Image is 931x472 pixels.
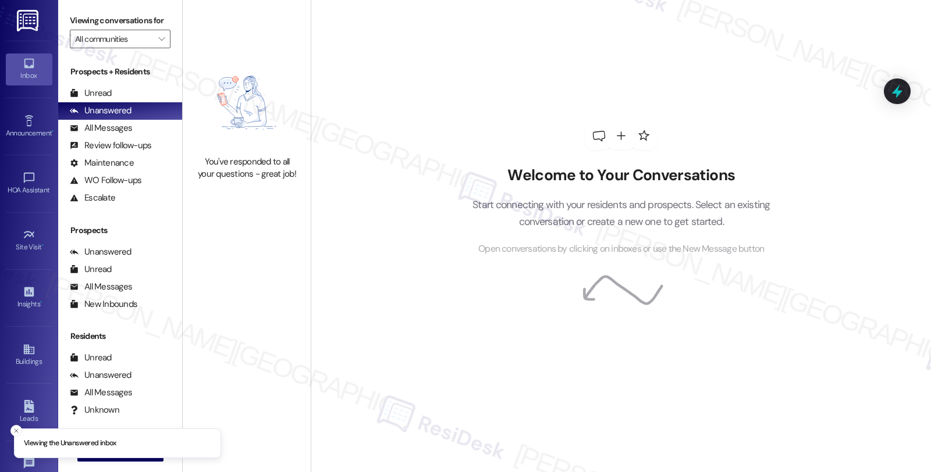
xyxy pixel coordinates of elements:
a: HOA Assistant [6,168,52,199]
div: Unanswered [70,369,132,381]
img: ResiDesk Logo [17,10,41,31]
span: • [52,127,54,135]
a: Inbox [6,53,52,85]
div: Maintenance [70,157,134,169]
h2: Welcome to Your Conversations [455,166,788,185]
div: New Inbounds [70,298,137,310]
span: Open conversations by clicking on inboxes or use the New Message button [478,242,764,256]
img: empty-state [196,55,298,149]
span: • [42,241,44,249]
div: Prospects [58,224,182,237]
div: All Messages [70,122,132,134]
div: Review follow-ups [70,140,151,152]
div: Unread [70,263,112,276]
label: Viewing conversations for [70,12,170,30]
a: Site Visit • [6,225,52,256]
div: All Messages [70,387,132,399]
p: Viewing the Unanswered inbox [24,438,116,449]
div: Unread [70,352,112,364]
div: Unread [70,87,112,99]
i:  [158,34,165,44]
div: All Messages [70,281,132,293]
a: Leads [6,396,52,428]
span: • [40,298,42,306]
button: Close toast [10,425,22,437]
div: Unknown [70,404,119,416]
div: Prospects + Residents [58,66,182,78]
div: Unanswered [70,246,132,258]
a: Insights • [6,282,52,313]
p: Start connecting with your residents and prospects. Select an existing conversation or create a n... [455,196,788,230]
div: WO Follow-ups [70,174,141,187]
div: Residents [58,330,182,342]
a: Buildings [6,339,52,371]
div: Unanswered [70,105,132,117]
input: All communities [75,30,152,48]
div: You've responded to all your questions - great job! [196,156,298,181]
div: Escalate [70,192,115,204]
